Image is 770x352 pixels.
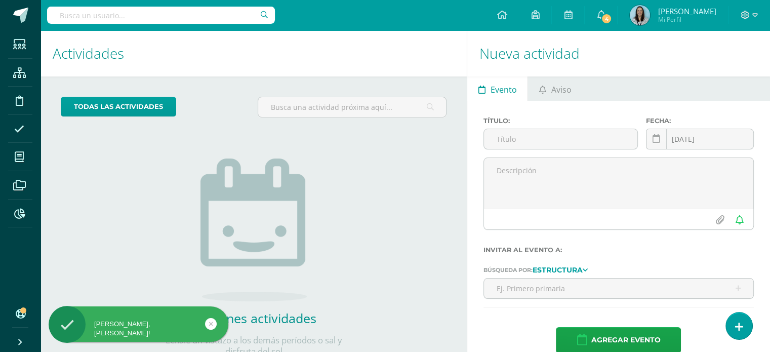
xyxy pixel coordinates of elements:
[646,129,753,149] input: Fecha de entrega
[484,129,637,149] input: Título
[484,279,753,298] input: Ej. Primero primaria
[658,6,716,16] span: [PERSON_NAME]
[483,117,638,125] label: Título:
[646,117,754,125] label: Fecha:
[630,5,650,25] img: 5a6f75ce900a0f7ea551130e923f78ee.png
[53,30,455,76] h1: Actividades
[61,97,176,116] a: todas las Actividades
[47,7,275,24] input: Busca un usuario...
[200,159,307,301] img: no_activities.png
[152,309,355,327] h2: No tienes actividades
[467,76,528,101] a: Evento
[551,77,572,102] span: Aviso
[479,30,758,76] h1: Nueva actividad
[533,265,583,275] strong: Estructura
[258,97,446,117] input: Busca una actividad próxima aquí...
[601,13,612,24] span: 4
[49,320,228,338] div: [PERSON_NAME], [PERSON_NAME]!
[491,77,517,102] span: Evento
[658,15,716,24] span: Mi Perfil
[483,246,754,254] label: Invitar al evento a:
[533,266,588,273] a: Estructura
[483,266,533,273] span: Búsqueda por:
[528,76,582,101] a: Aviso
